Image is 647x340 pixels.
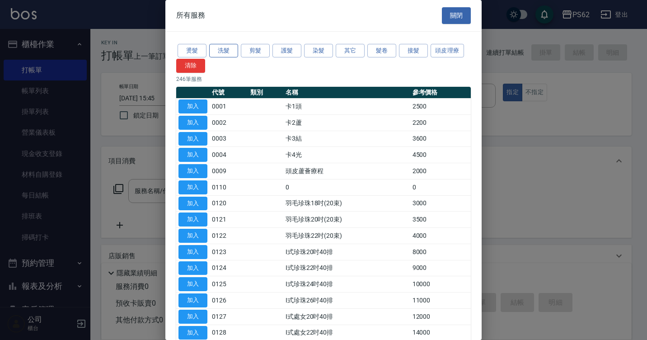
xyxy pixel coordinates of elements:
td: I式珍珠22吋40排 [283,260,410,276]
td: 羽毛珍珠20吋(20束) [283,212,410,228]
button: 燙髮 [178,44,206,58]
button: 接髮 [399,44,428,58]
td: 羽毛珍珠22吋(20束) [283,228,410,244]
button: 加入 [178,116,207,130]
td: 0124 [210,260,248,276]
button: 加入 [178,99,207,113]
button: 加入 [178,180,207,194]
td: 0009 [210,163,248,179]
td: 0125 [210,276,248,293]
td: 0 [410,179,471,195]
button: 加入 [178,229,207,243]
th: 名稱 [283,87,410,99]
button: 髮卷 [367,44,396,58]
span: 所有服務 [176,11,205,20]
td: 卡3結 [283,131,410,147]
button: 加入 [178,261,207,275]
td: 0001 [210,99,248,115]
button: 加入 [178,212,207,227]
td: 2200 [410,114,471,131]
td: 卡2蘆 [283,114,410,131]
td: 2500 [410,99,471,115]
td: 0122 [210,228,248,244]
p: 246 筆服務 [176,75,471,83]
button: 加入 [178,326,207,340]
th: 代號 [210,87,248,99]
button: 關閉 [442,7,471,24]
td: 4000 [410,228,471,244]
button: 護髮 [272,44,301,58]
td: 8000 [410,244,471,260]
button: 洗髮 [209,44,238,58]
button: 加入 [178,132,207,146]
td: 0002 [210,114,248,131]
th: 參考價格 [410,87,471,99]
th: 類別 [248,87,283,99]
td: 9000 [410,260,471,276]
td: 卡4光 [283,147,410,163]
button: 加入 [178,277,207,291]
button: 加入 [178,197,207,211]
td: 0127 [210,308,248,325]
button: 清除 [176,59,205,73]
td: 12000 [410,308,471,325]
button: 頭皮理療 [431,44,464,58]
td: 0 [283,179,410,195]
td: 0123 [210,244,248,260]
td: 0004 [210,147,248,163]
button: 加入 [178,293,207,307]
td: 11000 [410,293,471,309]
td: 0121 [210,212,248,228]
td: 3500 [410,212,471,228]
td: I式處女20吋40排 [283,308,410,325]
td: I式珍珠24吋40排 [283,276,410,293]
button: 其它 [336,44,365,58]
td: 3000 [410,195,471,212]
button: 加入 [178,310,207,324]
td: 0110 [210,179,248,195]
td: 卡1頭 [283,99,410,115]
td: 羽毛珍珠18吋(20束) [283,195,410,212]
td: 頭皮蘆薈療程 [283,163,410,179]
button: 染髮 [304,44,333,58]
td: 10000 [410,276,471,293]
td: 0120 [210,195,248,212]
td: I式珍珠20吋40排 [283,244,410,260]
button: 加入 [178,164,207,178]
td: 0126 [210,293,248,309]
td: 0003 [210,131,248,147]
button: 剪髮 [241,44,270,58]
button: 加入 [178,245,207,259]
td: 4500 [410,147,471,163]
button: 加入 [178,148,207,162]
td: I式珍珠26吋40排 [283,293,410,309]
td: 2000 [410,163,471,179]
td: 3600 [410,131,471,147]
